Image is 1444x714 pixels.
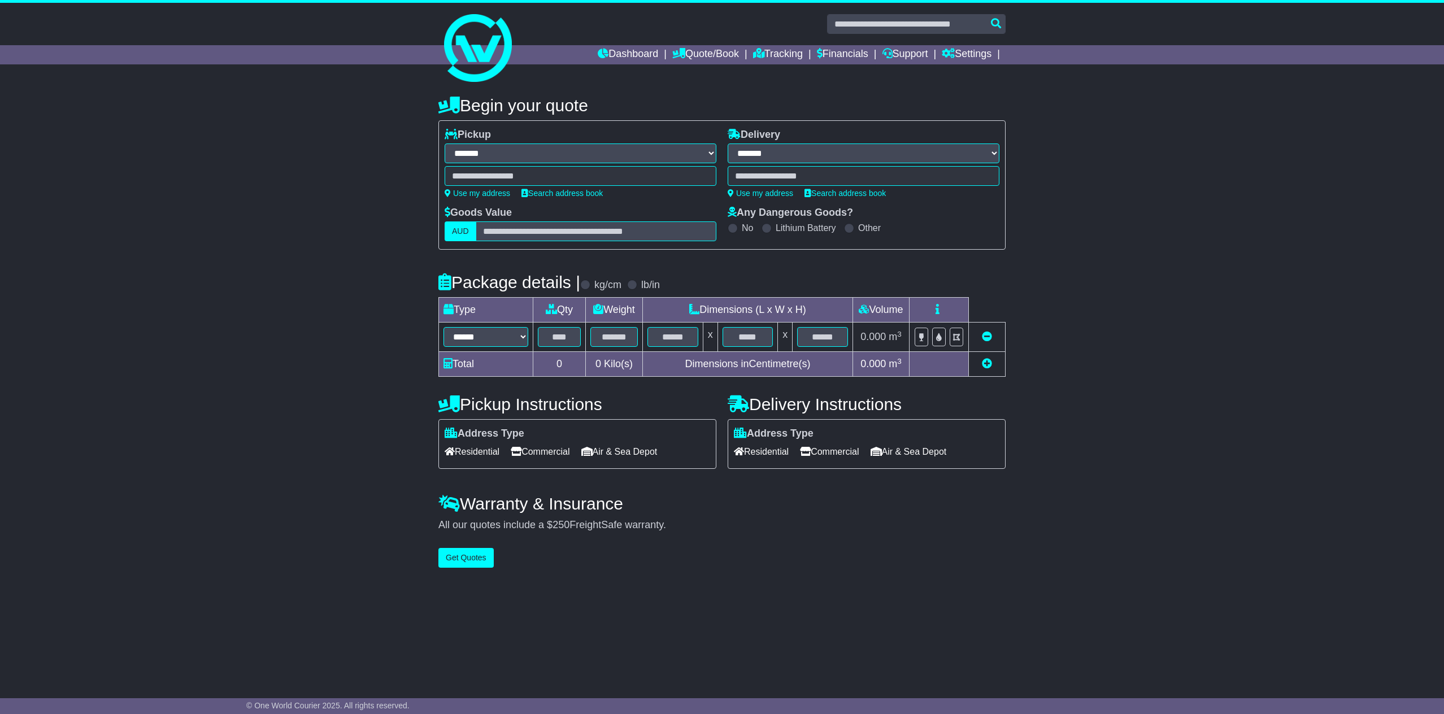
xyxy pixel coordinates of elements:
span: Residential [734,443,789,460]
label: AUD [445,221,476,241]
td: Dimensions in Centimetre(s) [642,352,853,377]
span: Commercial [511,443,569,460]
label: Any Dangerous Goods? [728,207,853,219]
label: Other [858,223,881,233]
label: Goods Value [445,207,512,219]
td: Type [439,298,533,323]
label: kg/cm [594,279,621,291]
td: Kilo(s) [586,352,643,377]
a: Support [882,45,928,64]
div: All our quotes include a $ FreightSafe warranty. [438,519,1006,532]
a: Tracking [753,45,803,64]
a: Use my address [728,189,793,198]
label: lb/in [641,279,660,291]
td: Dimensions (L x W x H) [642,298,853,323]
td: Weight [586,298,643,323]
label: Address Type [445,428,524,440]
h4: Package details | [438,273,580,291]
a: Search address book [804,189,886,198]
span: Air & Sea Depot [871,443,947,460]
button: Get Quotes [438,548,494,568]
a: Settings [942,45,991,64]
h4: Begin your quote [438,96,1006,115]
span: 0 [595,358,601,369]
a: Dashboard [598,45,658,64]
h4: Pickup Instructions [438,395,716,413]
td: x [778,323,793,352]
label: Lithium Battery [776,223,836,233]
label: Pickup [445,129,491,141]
sup: 3 [897,357,902,365]
h4: Warranty & Insurance [438,494,1006,513]
span: 250 [553,519,569,530]
h4: Delivery Instructions [728,395,1006,413]
label: Address Type [734,428,814,440]
a: Use my address [445,189,510,198]
sup: 3 [897,330,902,338]
span: 0.000 [860,331,886,342]
td: Total [439,352,533,377]
label: No [742,223,753,233]
td: Volume [853,298,909,323]
span: m [889,331,902,342]
a: Search address book [521,189,603,198]
label: Delivery [728,129,780,141]
a: Add new item [982,358,992,369]
span: Residential [445,443,499,460]
span: © One World Courier 2025. All rights reserved. [246,701,410,710]
td: 0 [533,352,586,377]
span: Commercial [800,443,859,460]
td: x [703,323,717,352]
a: Quote/Book [672,45,739,64]
td: Qty [533,298,586,323]
span: m [889,358,902,369]
span: 0.000 [860,358,886,369]
a: Remove this item [982,331,992,342]
span: Air & Sea Depot [581,443,658,460]
a: Financials [817,45,868,64]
